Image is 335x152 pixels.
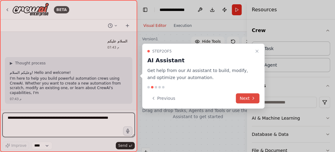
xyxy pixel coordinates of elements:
[152,49,172,54] span: Step 2 of 5
[147,56,252,65] h3: AI Assistant
[147,93,179,103] button: Previous
[141,5,149,14] button: Hide left sidebar
[236,93,259,103] button: Next
[253,48,261,55] button: Close walkthrough
[147,67,252,81] p: Get help from our AI assistant to build, modify, and optimize your automation.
